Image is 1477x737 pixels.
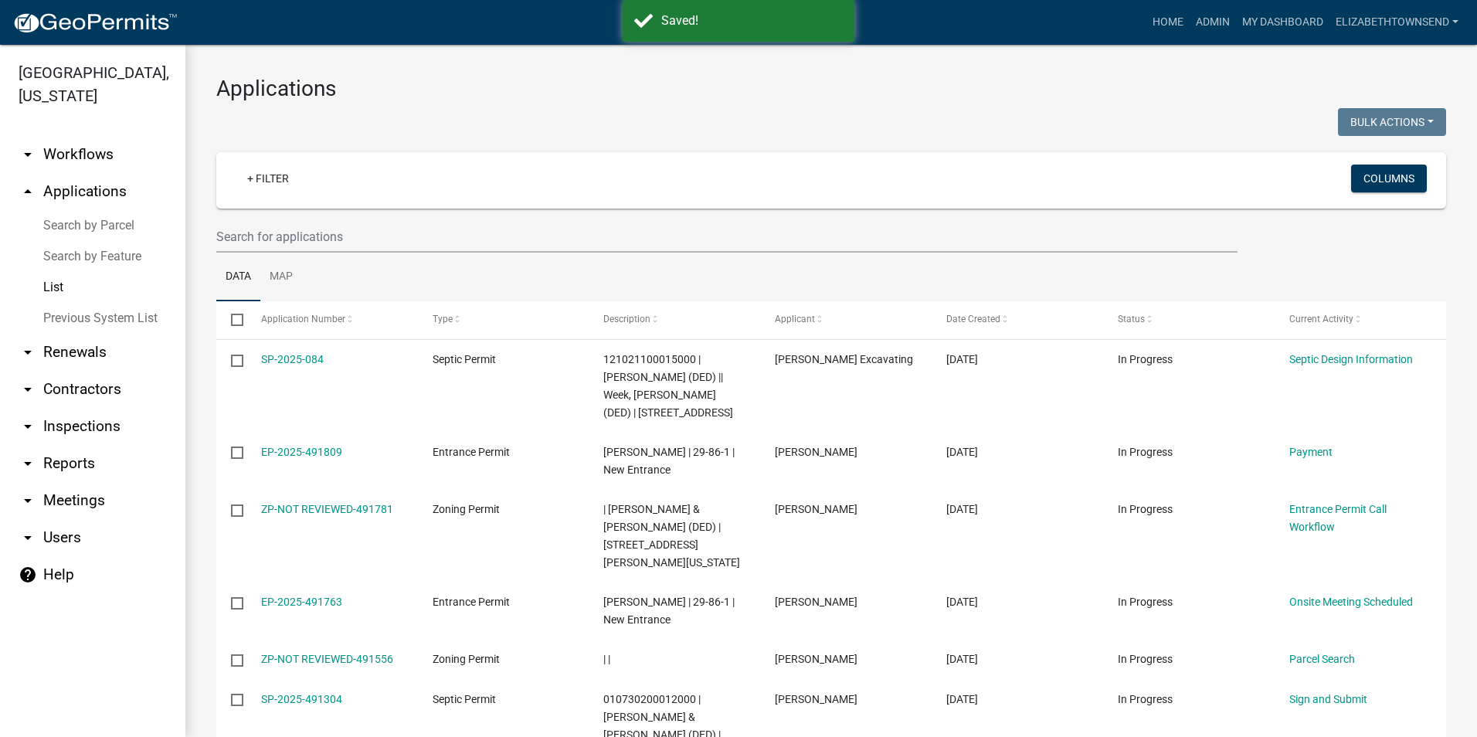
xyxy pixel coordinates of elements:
[775,653,857,665] span: Mitchell Redmond
[261,314,345,324] span: Application Number
[775,693,857,705] span: James Wrasse
[1190,8,1236,37] a: Admin
[433,596,510,608] span: Entrance Permit
[775,353,913,365] span: Klocke Excavating
[1236,8,1329,37] a: My Dashboard
[261,596,342,608] a: EP-2025-491763
[261,353,324,365] a: SP-2025-084
[1103,301,1275,338] datatable-header-cell: Status
[261,653,393,665] a: ZP-NOT REVIEWED-491556
[946,503,978,515] span: 10/13/2025
[261,503,393,515] a: ZP-NOT REVIEWED-491781
[589,301,760,338] datatable-header-cell: Description
[433,503,500,515] span: Zoning Permit
[1289,693,1367,705] a: Sign and Submit
[19,528,37,547] i: arrow_drop_down
[1329,8,1465,37] a: ElizabethTownsend
[603,446,735,476] span: Mitchell Redmond | 29-86-1 | New Entrance
[946,353,978,365] span: 10/13/2025
[1289,653,1355,665] a: Parcel Search
[775,503,857,515] span: Mitchell Redmond
[1338,108,1446,136] button: Bulk Actions
[1289,314,1353,324] span: Current Activity
[216,253,260,302] a: Data
[1275,301,1446,338] datatable-header-cell: Current Activity
[661,12,843,30] div: Saved!
[775,314,815,324] span: Applicant
[946,446,978,458] span: 10/13/2025
[433,653,500,665] span: Zoning Permit
[1118,653,1173,665] span: In Progress
[19,491,37,510] i: arrow_drop_down
[19,417,37,436] i: arrow_drop_down
[1118,446,1173,458] span: In Progress
[1146,8,1190,37] a: Home
[433,314,453,324] span: Type
[1118,353,1173,365] span: In Progress
[946,314,1000,324] span: Date Created
[775,446,857,458] span: Mitchell Redmond
[19,565,37,584] i: help
[433,446,510,458] span: Entrance Permit
[603,314,650,324] span: Description
[1289,596,1413,608] a: Onsite Meeting Scheduled
[946,596,978,608] span: 10/13/2025
[775,596,857,608] span: Mitchell Redmond
[433,693,496,705] span: Septic Permit
[216,301,246,338] datatable-header-cell: Select
[1118,596,1173,608] span: In Progress
[246,301,417,338] datatable-header-cell: Application Number
[261,693,342,705] a: SP-2025-491304
[603,596,735,626] span: Mitchell Redmond | 29-86-1 | New Entrance
[1118,503,1173,515] span: In Progress
[1289,503,1387,533] a: Entrance Permit Call Workflow
[261,446,342,458] a: EP-2025-491809
[19,454,37,473] i: arrow_drop_down
[946,693,978,705] span: 10/11/2025
[260,253,302,302] a: Map
[216,76,1446,102] h3: Applications
[946,653,978,665] span: 10/13/2025
[760,301,932,338] datatable-header-cell: Applicant
[433,353,496,365] span: Septic Permit
[19,343,37,362] i: arrow_drop_down
[1351,165,1427,192] button: Columns
[1289,353,1413,365] a: Septic Design Information
[19,182,37,201] i: arrow_drop_up
[1289,446,1333,458] a: Payment
[932,301,1103,338] datatable-header-cell: Date Created
[603,503,740,568] span: | Redmond, Michael J & Debra M (DED) | 22773 21st ave Bernard Iowa 52032
[1118,314,1145,324] span: Status
[603,653,610,665] span: | |
[235,165,301,192] a: + Filter
[19,145,37,164] i: arrow_drop_down
[19,380,37,399] i: arrow_drop_down
[603,353,733,418] span: 121021100015000 | Butt, Ben M (DED) || Week, Alexis C (DED) | 13289 150TH ST
[216,221,1238,253] input: Search for applications
[1118,693,1173,705] span: In Progress
[417,301,589,338] datatable-header-cell: Type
